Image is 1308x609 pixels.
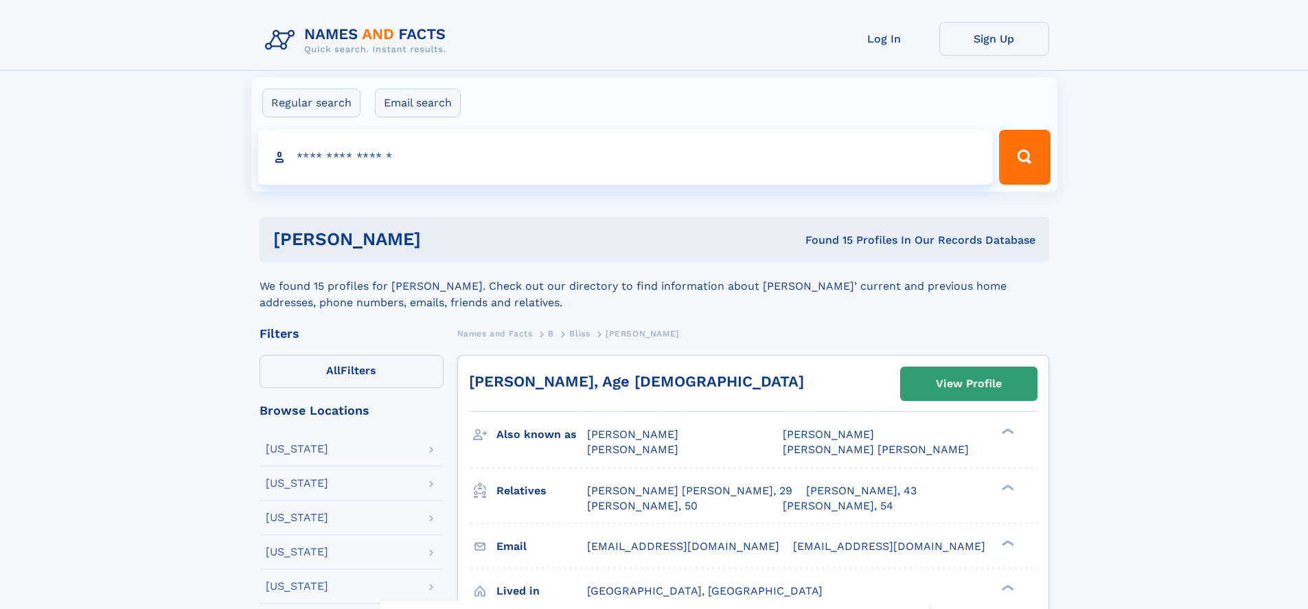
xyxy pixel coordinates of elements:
span: [PERSON_NAME] [587,443,678,456]
h1: [PERSON_NAME] [273,231,613,248]
label: Filters [260,355,444,388]
a: [PERSON_NAME], 50 [587,498,698,514]
a: Log In [829,22,939,56]
div: ❯ [998,583,1015,592]
div: Filters [260,328,444,340]
div: Found 15 Profiles In Our Records Database [613,233,1035,248]
div: Browse Locations [260,404,444,417]
div: [US_STATE] [266,512,328,523]
div: [US_STATE] [266,547,328,558]
span: All [326,364,341,377]
h3: Email [496,535,587,558]
div: [US_STATE] [266,444,328,455]
input: search input [258,130,994,185]
label: Email search [375,89,461,117]
span: [PERSON_NAME] [606,329,679,338]
h3: Also known as [496,423,587,446]
a: Names and Facts [457,325,533,342]
span: [PERSON_NAME] [PERSON_NAME] [783,443,969,456]
a: [PERSON_NAME], 54 [783,498,893,514]
div: ❯ [998,538,1015,547]
label: Regular search [262,89,360,117]
a: [PERSON_NAME], Age [DEMOGRAPHIC_DATA] [469,373,804,390]
span: [EMAIL_ADDRESS][DOMAIN_NAME] [793,540,985,553]
span: [PERSON_NAME] [587,428,678,441]
a: View Profile [901,367,1037,400]
div: [US_STATE] [266,478,328,489]
h3: Lived in [496,579,587,603]
div: View Profile [936,368,1002,400]
a: [PERSON_NAME], 43 [806,483,917,498]
a: Bliss [569,325,590,342]
h3: Relatives [496,479,587,503]
span: [GEOGRAPHIC_DATA], [GEOGRAPHIC_DATA] [587,584,823,597]
span: [EMAIL_ADDRESS][DOMAIN_NAME] [587,540,779,553]
span: [PERSON_NAME] [783,428,874,441]
div: [US_STATE] [266,581,328,592]
img: Logo Names and Facts [260,22,457,59]
div: We found 15 profiles for [PERSON_NAME]. Check out our directory to find information about [PERSON... [260,262,1049,311]
a: Sign Up [939,22,1049,56]
span: Bliss [569,329,590,338]
div: ❯ [998,483,1015,492]
div: ❯ [998,427,1015,436]
a: [PERSON_NAME] [PERSON_NAME], 29 [587,483,792,498]
button: Search Button [999,130,1050,185]
span: B [548,329,554,338]
a: B [548,325,554,342]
